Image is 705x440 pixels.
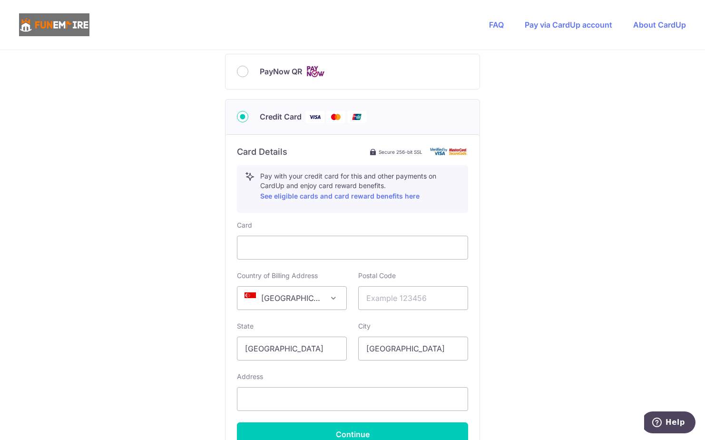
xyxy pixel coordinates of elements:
[237,146,287,158] h6: Card Details
[358,271,396,280] label: Postal Code
[358,286,468,310] input: Example 123456
[260,171,460,202] p: Pay with your credit card for this and other payments on CardUp and enjoy card reward benefits.
[306,66,325,78] img: Cards logo
[237,287,346,310] span: Singapore
[237,321,254,331] label: State
[358,321,371,331] label: City
[245,242,460,253] iframe: Secure card payment input frame
[326,111,345,123] img: Mastercard
[525,20,612,30] a: Pay via CardUp account
[260,192,420,200] a: See eligible cards and card reward benefits here
[305,111,324,123] img: Visa
[260,66,302,77] span: PayNow QR
[260,111,302,122] span: Credit Card
[237,66,468,78] div: PayNow QR Cards logo
[237,286,347,310] span: Singapore
[347,111,366,123] img: Union Pay
[489,20,504,30] a: FAQ
[237,220,252,230] label: Card
[379,148,422,156] span: Secure 256-bit SSL
[237,111,468,123] div: Credit Card Visa Mastercard Union Pay
[644,411,695,435] iframe: Opens a widget where you can find more information
[237,372,263,381] label: Address
[633,20,686,30] a: About CardUp
[237,271,318,280] label: Country of Billing Address
[430,148,468,156] img: card secure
